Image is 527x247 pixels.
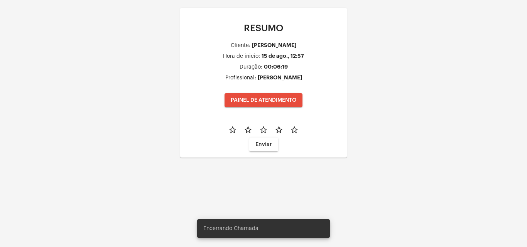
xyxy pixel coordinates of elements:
[262,53,304,59] div: 15 de ago., 12:57
[255,142,272,147] span: Enviar
[259,125,268,134] mat-icon: star_border
[225,75,256,81] div: Profissional:
[223,54,260,59] div: Hora de inicio:
[228,125,237,134] mat-icon: star_border
[290,125,299,134] mat-icon: star_border
[249,138,278,151] button: Enviar
[264,64,288,70] div: 00:06:19
[258,75,302,81] div: [PERSON_NAME]
[186,23,341,33] p: RESUMO
[231,43,250,49] div: Cliente:
[231,97,296,103] span: PAINEL DE ATENDIMENTO
[274,125,284,134] mat-icon: star_border
[240,64,262,70] div: Duração:
[203,225,258,232] span: Encerrando Chamada
[243,125,253,134] mat-icon: star_border
[225,93,302,107] button: PAINEL DE ATENDIMENTO
[252,42,296,48] div: [PERSON_NAME]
